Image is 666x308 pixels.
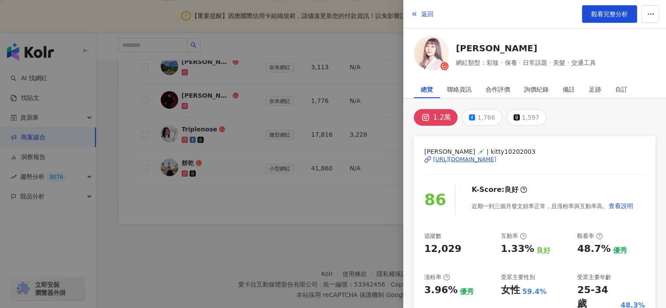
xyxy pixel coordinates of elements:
div: 86 [424,188,446,212]
div: 1.33% [501,242,534,256]
button: 1,766 [462,109,502,126]
div: 1,597 [522,111,539,124]
div: 受眾主要性別 [501,273,535,281]
div: 女性 [501,283,520,297]
div: K-Score : [472,185,527,195]
div: 觀看率 [577,232,603,240]
div: 1.2萬 [433,111,451,124]
div: 受眾主要年齡 [577,273,611,281]
span: [PERSON_NAME] 💉 | kitty10202003 [424,147,645,156]
div: 自訂 [615,81,627,98]
span: 網紅類型：彩妝 · 保養 · 日常話題 · 美髮 · 交通工具 [456,58,596,67]
div: 12,029 [424,242,462,256]
button: 1.2萬 [414,109,458,126]
div: [URL][DOMAIN_NAME] [433,156,497,163]
div: 3.96% [424,283,458,297]
div: 48.7% [577,242,610,256]
a: 觀看完整分析 [582,5,637,23]
img: KOL Avatar [414,35,449,71]
div: 良好 [536,246,550,255]
a: KOL Avatar [414,35,449,74]
div: 詢價紀錄 [524,81,549,98]
span: 查看說明 [609,202,633,209]
div: 優秀 [460,287,474,297]
a: [URL][DOMAIN_NAME] [424,156,645,163]
div: 近期一到三個月發文頻率正常，且漲粉率與互動率高。 [472,197,634,215]
div: 互動率 [501,232,527,240]
button: 返回 [410,5,434,23]
div: 漲粉率 [424,273,450,281]
a: [PERSON_NAME] [456,42,596,54]
div: 1,766 [477,111,495,124]
button: 查看說明 [608,197,634,215]
div: 備註 [563,81,575,98]
div: 合作評價 [486,81,510,98]
div: 59.4% [522,287,547,297]
div: 足跡 [589,81,601,98]
button: 1,597 [507,109,546,126]
div: 良好 [504,185,518,195]
div: 追蹤數 [424,232,441,240]
span: 觀看完整分析 [591,11,628,18]
div: 聯絡資訊 [447,81,472,98]
div: 優秀 [613,246,627,255]
div: 總覽 [421,81,433,98]
span: 返回 [421,11,433,18]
